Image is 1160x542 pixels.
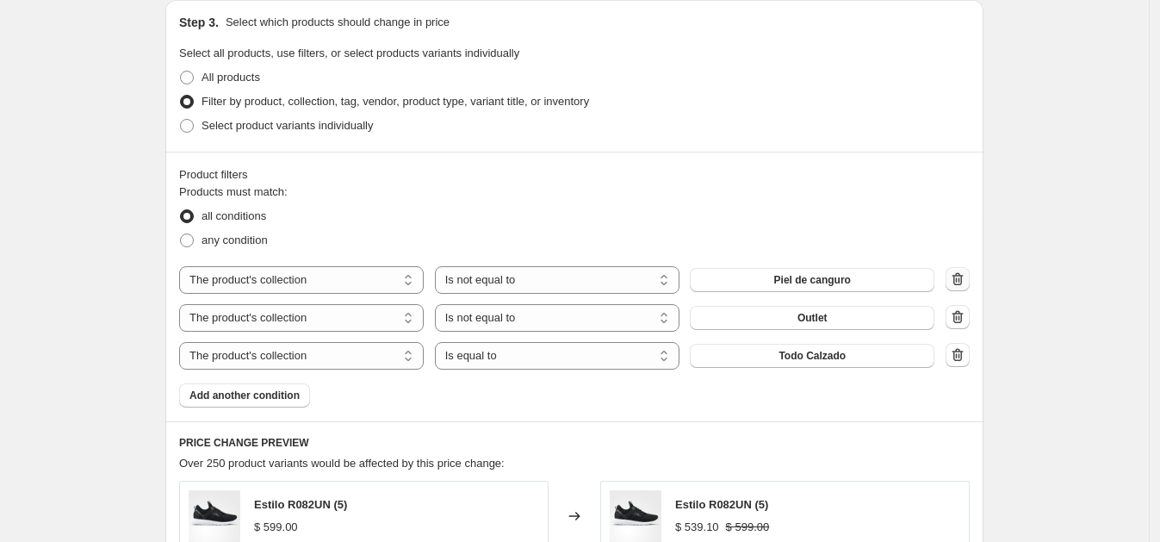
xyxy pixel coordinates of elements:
span: Piel de canguro [774,273,851,287]
h2: Step 3. [179,14,219,31]
span: all conditions [202,209,266,222]
span: Select all products, use filters, or select products variants individually [179,47,519,59]
img: R082UN-EXTERNO_80x.jpg [189,490,240,542]
strike: $ 599.00 [726,519,770,536]
span: Products must match: [179,185,288,198]
span: Outlet [797,311,828,325]
img: R082UN-EXTERNO_80x.jpg [610,490,661,542]
span: Over 250 product variants would be affected by this price change: [179,457,505,470]
span: any condition [202,234,268,246]
span: Select product variants individually [202,119,373,132]
span: Todo Calzado [779,349,846,363]
span: Estilo R082UN (5) [675,498,768,511]
div: $ 599.00 [254,519,298,536]
button: Piel de canguro [690,268,934,292]
span: All products [202,71,260,84]
div: $ 539.10 [675,519,719,536]
button: Add another condition [179,383,310,408]
span: Filter by product, collection, tag, vendor, product type, variant title, or inventory [202,95,589,108]
h6: PRICE CHANGE PREVIEW [179,436,970,450]
button: Outlet [690,306,934,330]
p: Select which products should change in price [226,14,450,31]
span: Estilo R082UN (5) [254,498,347,511]
span: Add another condition [189,389,300,402]
button: Todo Calzado [690,344,934,368]
div: Product filters [179,166,970,184]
